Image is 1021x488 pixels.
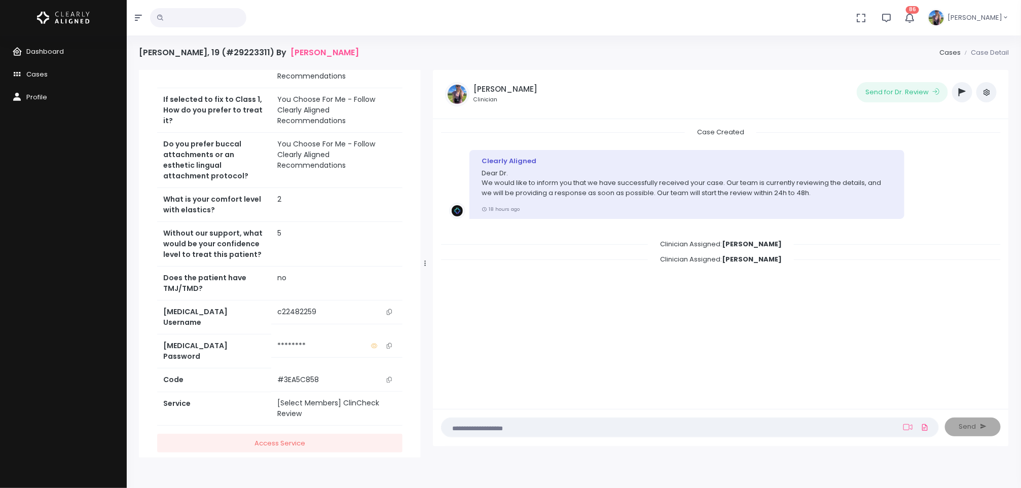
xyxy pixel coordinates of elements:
[157,434,403,453] a: Access Service
[277,398,396,419] div: [Select Members] ClinCheck Review
[271,267,403,301] td: no
[722,239,782,249] b: [PERSON_NAME]
[157,392,271,426] th: Service
[271,88,403,133] td: You Choose For Me - Follow Clearly Aligned Recommendations
[927,9,945,27] img: Header Avatar
[685,124,756,140] span: Case Created
[26,69,48,79] span: Cases
[906,6,919,14] span: 86
[37,7,90,28] img: Logo Horizontal
[157,368,271,392] th: Code
[482,156,892,166] div: Clearly Aligned
[482,168,892,198] p: Dear Dr. We would like to inform you that we have successfully received your case. Our team is cu...
[939,48,961,57] a: Cases
[271,368,403,392] td: #3EA5C858
[271,222,403,267] td: 5
[473,85,537,94] h5: [PERSON_NAME]
[271,301,403,324] td: c22482259
[139,48,359,57] h4: [PERSON_NAME], 19 (#29223311) By
[157,301,271,334] th: [MEDICAL_DATA] Username
[290,48,359,57] a: [PERSON_NAME]
[919,418,931,436] a: Add Files
[271,188,403,222] td: 2
[157,188,271,222] th: What is your comfort level with elastics?
[271,133,403,188] td: You Choose For Me - Follow Clearly Aligned Recommendations
[901,423,915,431] a: Add Loom Video
[26,47,64,56] span: Dashboard
[947,13,1002,23] span: [PERSON_NAME]
[139,70,421,458] div: scrollable content
[26,92,47,102] span: Profile
[473,96,537,104] small: Clinician
[157,133,271,188] th: Do you prefer buccal attachments or an esthetic lingual attachment protocol?
[648,236,794,252] span: Clinician Assigned:
[648,251,794,267] span: Clinician Assigned:
[157,267,271,301] th: Does the patient have TMJ/TMD?
[157,88,271,133] th: If selected to fix to Class 1, How do you prefer to treat it?
[157,334,271,368] th: [MEDICAL_DATA] Password
[857,82,948,102] button: Send for Dr. Review
[157,222,271,267] th: Without our support, what would be your confidence level to treat this patient?
[722,254,782,264] b: [PERSON_NAME]
[961,48,1009,58] li: Case Detail
[482,206,520,212] small: 18 hours ago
